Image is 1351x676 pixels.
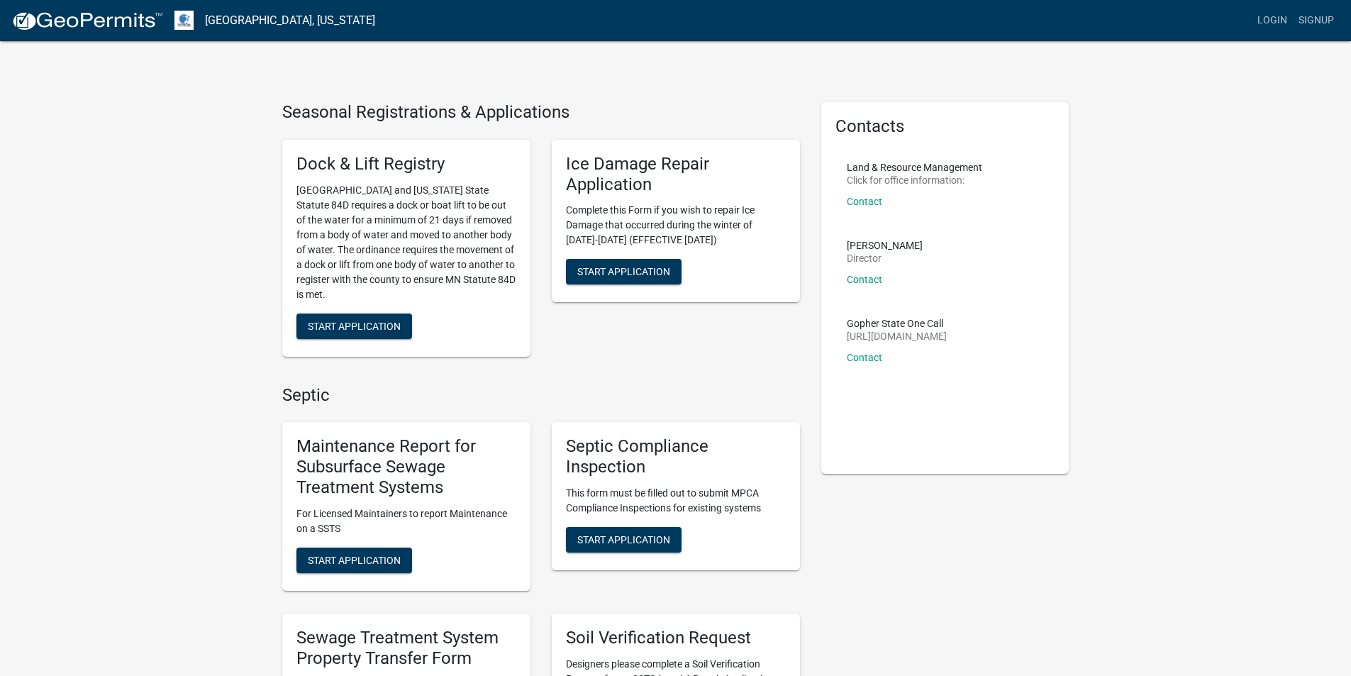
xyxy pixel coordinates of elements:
span: Start Application [308,554,401,565]
p: This form must be filled out to submit MPCA Compliance Inspections for existing systems [566,486,786,516]
h5: Contacts [835,116,1055,137]
h5: Sewage Treatment System Property Transfer Form [296,628,516,669]
p: [GEOGRAPHIC_DATA] and [US_STATE] State Statute 84D requires a dock or boat lift to be out of the ... [296,183,516,302]
button: Start Application [566,259,682,284]
button: Start Application [296,314,412,339]
p: Director [847,253,923,263]
a: Signup [1293,7,1340,34]
img: Otter Tail County, Minnesota [174,11,194,30]
h5: Maintenance Report for Subsurface Sewage Treatment Systems [296,436,516,497]
h5: Septic Compliance Inspection [566,436,786,477]
h4: Seasonal Registrations & Applications [282,102,800,123]
span: Start Application [577,266,670,277]
p: [URL][DOMAIN_NAME] [847,331,947,341]
h5: Dock & Lift Registry [296,154,516,174]
button: Start Application [566,527,682,553]
h5: Ice Damage Repair Application [566,154,786,195]
p: Land & Resource Management [847,162,982,172]
a: [GEOGRAPHIC_DATA], [US_STATE] [205,9,375,33]
h5: Soil Verification Request [566,628,786,648]
a: Login [1252,7,1293,34]
p: Click for office information: [847,175,982,185]
a: Contact [847,352,882,363]
a: Contact [847,274,882,285]
span: Start Application [577,533,670,545]
a: Contact [847,196,882,207]
p: Complete this Form if you wish to repair Ice Damage that occurred during the winter of [DATE]-[DA... [566,203,786,248]
p: For Licensed Maintainers to report Maintenance on a SSTS [296,506,516,536]
button: Start Application [296,548,412,573]
h4: Septic [282,385,800,406]
span: Start Application [308,320,401,331]
p: Gopher State One Call [847,318,947,328]
p: [PERSON_NAME] [847,240,923,250]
